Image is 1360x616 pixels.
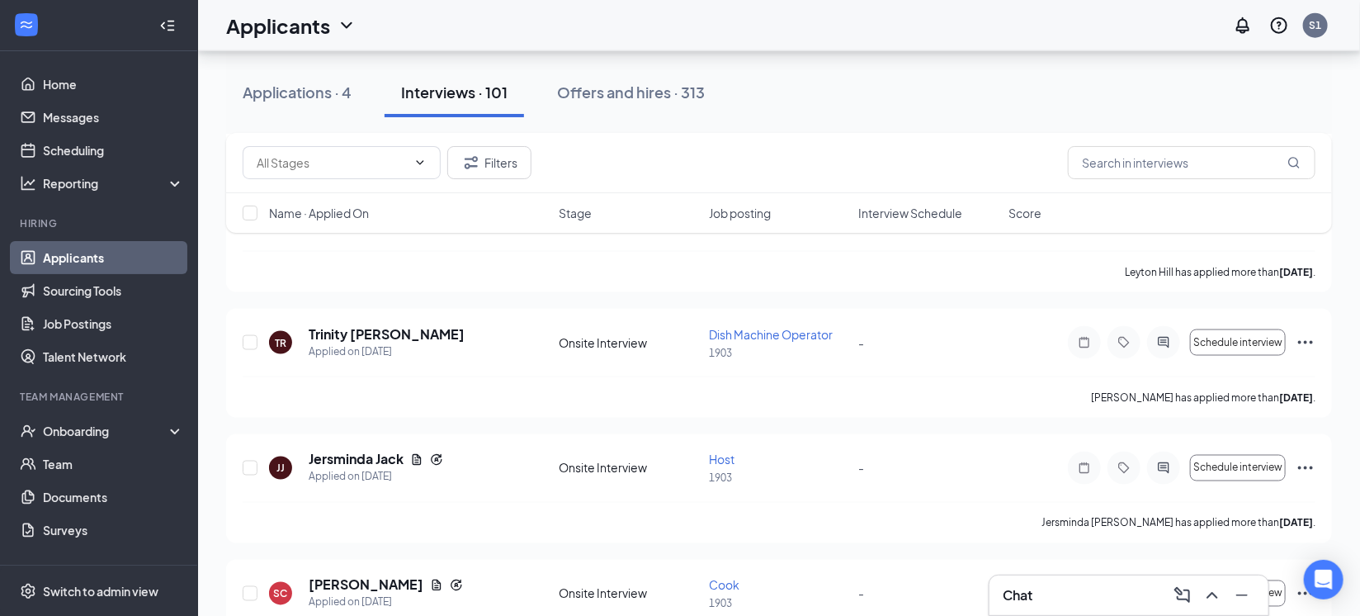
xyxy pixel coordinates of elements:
svg: ChevronDown [337,16,357,36]
svg: Reapply [450,579,463,592]
p: Leyton Hill has applied more than . [1125,265,1315,279]
span: - [859,461,865,476]
div: Applied on [DATE] [309,344,465,360]
span: Dish Machine Operator [709,327,833,342]
svg: Collapse [159,17,176,34]
span: Cook [709,578,739,593]
input: Search in interviews [1068,146,1315,179]
p: 1903 [709,471,849,486]
a: Home [43,68,184,101]
svg: Tag [1114,462,1134,475]
p: 1903 [709,597,849,611]
span: Interview Schedule [859,205,963,221]
div: Onsite Interview [559,585,699,602]
svg: Filter [461,153,481,173]
h3: Chat [1003,586,1032,604]
div: Reporting [43,175,185,192]
svg: WorkstreamLogo [18,17,35,33]
svg: Notifications [1233,16,1253,36]
svg: Settings [20,583,36,599]
div: Applications · 4 [243,82,352,102]
span: Schedule interview [1193,337,1282,348]
button: ChevronUp [1199,582,1225,609]
div: S1 [1310,18,1322,32]
svg: Document [430,579,443,592]
b: [DATE] [1279,266,1313,278]
span: Host [709,453,734,467]
button: Schedule interview [1190,455,1286,481]
a: Applicants [43,241,184,274]
svg: Reapply [430,453,443,467]
svg: Tag [1114,336,1134,349]
svg: Ellipses [1296,333,1315,353]
div: Applied on [DATE] [309,595,463,611]
a: Messages [43,101,184,134]
svg: ActiveChat [1154,336,1173,349]
div: Onsite Interview [559,460,699,476]
svg: ComposeMessage [1173,585,1192,605]
a: Surveys [43,514,184,547]
div: Applied on [DATE] [309,469,443,486]
b: [DATE] [1279,517,1313,529]
h5: Trinity [PERSON_NAME] [309,325,465,344]
svg: Note [1074,336,1094,349]
a: Documents [43,481,184,514]
svg: Ellipses [1296,584,1315,604]
svg: MagnifyingGlass [1287,156,1301,169]
div: Onboarding [43,423,170,439]
button: Filter Filters [447,146,531,179]
h5: [PERSON_NAME] [309,576,423,595]
a: Sourcing Tools [43,274,184,307]
span: Name · Applied On [269,205,369,221]
a: Talent Network [43,340,184,373]
div: Payroll [20,563,181,577]
b: [DATE] [1279,391,1313,404]
p: Jersminda [PERSON_NAME] has applied more than . [1041,516,1315,530]
a: Job Postings [43,307,184,340]
span: - [859,586,865,601]
span: - [859,335,865,350]
div: Team Management [20,390,181,404]
svg: ChevronUp [1202,585,1222,605]
span: Schedule interview [1193,462,1282,474]
svg: ChevronDown [413,156,427,169]
div: JJ [276,462,285,476]
div: Switch to admin view [43,583,158,599]
svg: Ellipses [1296,458,1315,478]
span: Score [1008,205,1041,221]
h1: Applicants [226,12,330,40]
a: Scheduling [43,134,184,167]
span: Job posting [709,205,771,221]
div: Interviews · 101 [401,82,508,102]
div: Onsite Interview [559,334,699,351]
div: SC [274,587,288,601]
a: Team [43,448,184,481]
svg: UserCheck [20,423,36,439]
button: ComposeMessage [1169,582,1196,609]
p: 1903 [709,346,849,360]
svg: Minimize [1232,585,1252,605]
svg: Document [410,453,423,467]
button: Schedule interview [1190,329,1286,356]
div: TR [275,336,286,350]
svg: QuestionInfo [1269,16,1289,36]
div: Open Intercom Messenger [1304,560,1343,599]
svg: Note [1074,462,1094,475]
div: Offers and hires · 313 [557,82,705,102]
p: [PERSON_NAME] has applied more than . [1091,391,1315,405]
svg: Analysis [20,175,36,192]
div: Hiring [20,216,181,230]
button: Minimize [1229,582,1255,609]
svg: ActiveChat [1154,462,1173,475]
span: Stage [559,205,592,221]
input: All Stages [257,154,407,172]
h5: Jersminda Jack [309,451,404,469]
